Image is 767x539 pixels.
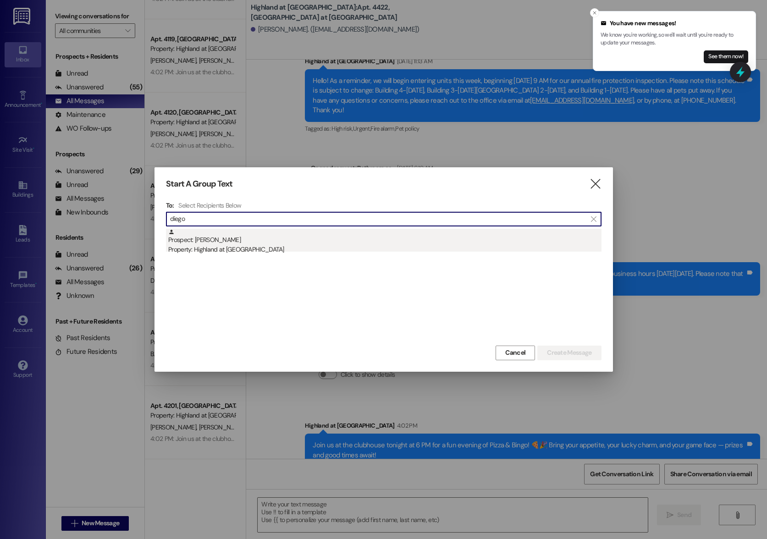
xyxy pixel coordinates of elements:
[170,213,586,225] input: Search for any contact or apartment
[590,8,599,17] button: Close toast
[168,229,601,255] div: Prospect: [PERSON_NAME]
[505,348,525,357] span: Cancel
[704,50,748,63] button: See them now!
[589,179,601,189] i: 
[166,179,233,189] h3: Start A Group Text
[601,31,748,47] p: We know you're working, so we'll wait until you're ready to update your messages.
[166,201,174,209] h3: To:
[168,245,601,254] div: Property: Highland at [GEOGRAPHIC_DATA]
[496,346,535,360] button: Cancel
[166,229,601,252] div: Prospect: [PERSON_NAME]Property: Highland at [GEOGRAPHIC_DATA]
[586,212,601,226] button: Clear text
[178,201,241,209] h4: Select Recipients Below
[591,215,596,223] i: 
[601,19,748,28] div: You have new messages!
[537,346,601,360] button: Create Message
[547,348,591,357] span: Create Message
